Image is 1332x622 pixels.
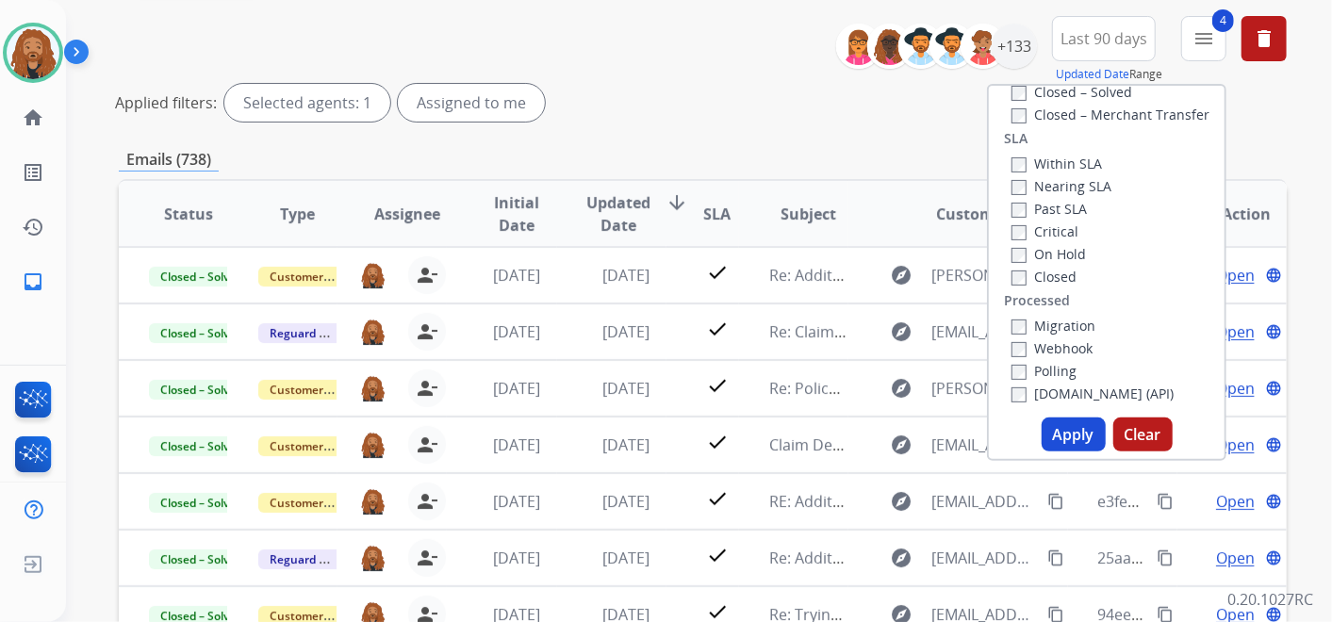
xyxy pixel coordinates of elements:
[1011,157,1027,172] input: Within SLA
[360,262,386,289] img: agent-avatar
[890,320,913,343] mat-icon: explore
[258,380,381,400] span: Customer Support
[360,375,386,402] img: agent-avatar
[703,203,731,225] span: SLA
[769,548,956,568] span: Re: Additional information
[1047,549,1064,566] mat-icon: content_copy
[931,264,1036,286] span: [PERSON_NAME][EMAIL_ADDRESS][DOMAIN_NAME]
[258,549,344,569] span: Reguard CS
[602,321,650,342] span: [DATE]
[493,378,540,399] span: [DATE]
[1011,319,1027,335] input: Migration
[1011,342,1027,357] input: Webhook
[22,216,44,238] mat-icon: history
[706,261,729,284] mat-icon: check
[769,491,1036,512] span: RE: Additional Information Requested
[1011,83,1132,101] label: Closed – Solved
[890,490,913,513] mat-icon: explore
[1157,549,1174,566] mat-icon: content_copy
[22,161,44,184] mat-icon: list_alt
[769,378,952,399] span: Re: Police Report Request
[931,434,1036,456] span: [EMAIL_ADDRESS][DOMAIN_NAME]
[769,434,858,455] span: Claim Denial
[1216,320,1255,343] span: Open
[149,493,254,513] span: Closed – Solved
[1011,317,1095,335] label: Migration
[258,493,381,513] span: Customer Support
[1265,549,1282,566] mat-icon: language
[360,545,386,572] img: agent-avatar
[1011,362,1077,380] label: Polling
[258,436,381,456] span: Customer Support
[7,26,59,79] img: avatar
[1061,35,1147,42] span: Last 90 days
[602,434,650,455] span: [DATE]
[1181,16,1226,61] button: 4
[493,265,540,286] span: [DATE]
[149,267,254,286] span: Closed – Solved
[587,191,651,237] span: Updated Date
[416,377,438,400] mat-icon: person_remove
[1265,380,1282,397] mat-icon: language
[493,321,540,342] span: [DATE]
[374,203,440,225] span: Assignee
[1011,248,1027,263] input: On Hold
[360,432,386,459] img: agent-avatar
[706,431,729,453] mat-icon: check
[1011,225,1027,240] input: Critical
[149,549,254,569] span: Closed – Solved
[416,434,438,456] mat-icon: person_remove
[992,24,1037,69] div: +133
[280,203,315,225] span: Type
[931,320,1036,343] span: [EMAIL_ADDRESS][DOMAIN_NAME]
[931,490,1036,513] span: [EMAIL_ADDRESS][DOMAIN_NAME]
[769,321,1006,342] span: Re: Claim Update: Invoice needed
[1265,436,1282,453] mat-icon: language
[1265,323,1282,340] mat-icon: language
[1011,177,1111,195] label: Nearing SLA
[258,267,381,286] span: Customer Support
[1216,377,1255,400] span: Open
[1042,417,1106,451] button: Apply
[1011,203,1027,218] input: Past SLA
[706,374,729,397] mat-icon: check
[931,547,1036,569] span: [EMAIL_ADDRESS][DOMAIN_NAME]
[706,487,729,510] mat-icon: check
[1011,108,1027,123] input: Closed – Merchant Transfer
[706,318,729,340] mat-icon: check
[1265,267,1282,284] mat-icon: language
[1265,493,1282,510] mat-icon: language
[416,490,438,513] mat-icon: person_remove
[781,203,836,225] span: Subject
[890,434,913,456] mat-icon: explore
[1011,180,1027,195] input: Nearing SLA
[1011,365,1027,380] input: Polling
[416,547,438,569] mat-icon: person_remove
[1047,493,1064,510] mat-icon: content_copy
[1253,27,1275,50] mat-icon: delete
[416,264,438,286] mat-icon: person_remove
[1216,547,1255,569] span: Open
[1216,264,1255,286] span: Open
[22,106,44,129] mat-icon: home
[602,378,650,399] span: [DATE]
[666,191,689,214] mat-icon: arrow_downward
[1011,200,1087,218] label: Past SLA
[493,491,540,512] span: [DATE]
[1011,339,1093,357] label: Webhook
[149,380,254,400] span: Closed – Solved
[1052,16,1156,61] button: Last 90 days
[890,377,913,400] mat-icon: explore
[493,548,540,568] span: [DATE]
[1011,106,1209,123] label: Closed – Merchant Transfer
[1011,268,1077,286] label: Closed
[1157,493,1174,510] mat-icon: content_copy
[258,323,344,343] span: Reguard CS
[119,148,219,172] p: Emails (738)
[1004,129,1028,148] label: SLA
[1192,27,1215,50] mat-icon: menu
[1011,245,1086,263] label: On Hold
[1216,490,1255,513] span: Open
[602,491,650,512] span: [DATE]
[1011,222,1078,240] label: Critical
